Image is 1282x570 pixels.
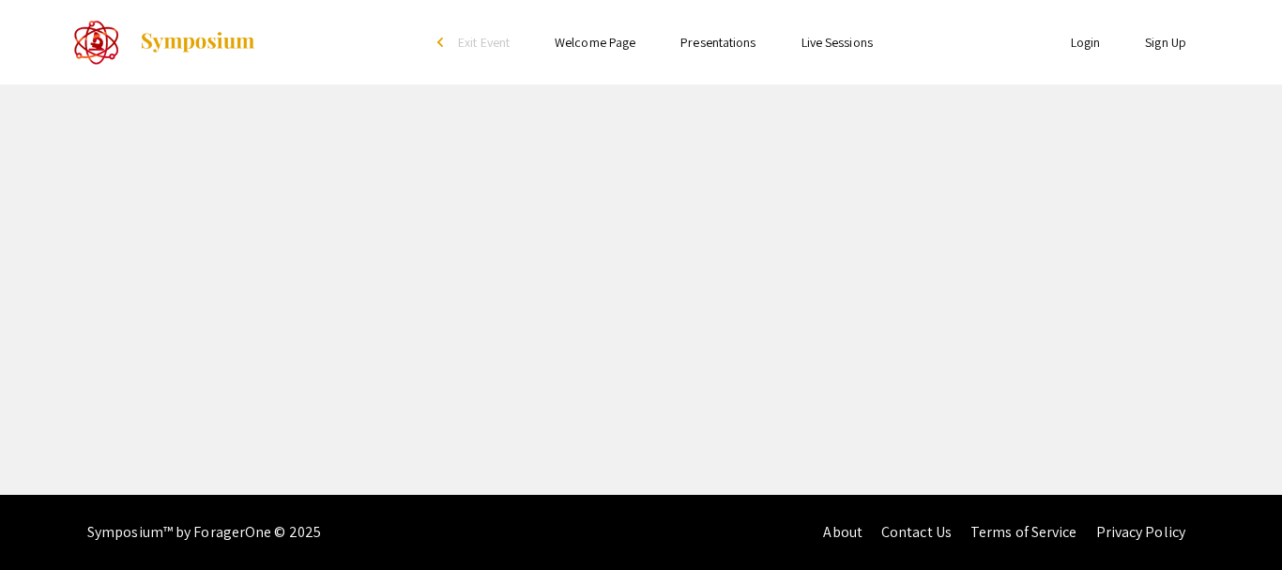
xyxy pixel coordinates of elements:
[970,522,1077,542] a: Terms of Service
[73,19,256,66] a: The 2022 CoorsTek Denver Metro Regional Science and Engineering Fair
[881,522,952,542] a: Contact Us
[1145,34,1186,51] a: Sign Up
[1071,34,1101,51] a: Login
[680,34,755,51] a: Presentations
[801,34,873,51] a: Live Sessions
[73,19,120,66] img: The 2022 CoorsTek Denver Metro Regional Science and Engineering Fair
[437,37,449,48] div: arrow_back_ios
[555,34,635,51] a: Welcome Page
[823,522,862,542] a: About
[139,31,256,54] img: Symposium by ForagerOne
[458,34,510,51] span: Exit Event
[1096,522,1185,542] a: Privacy Policy
[87,495,321,570] div: Symposium™ by ForagerOne © 2025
